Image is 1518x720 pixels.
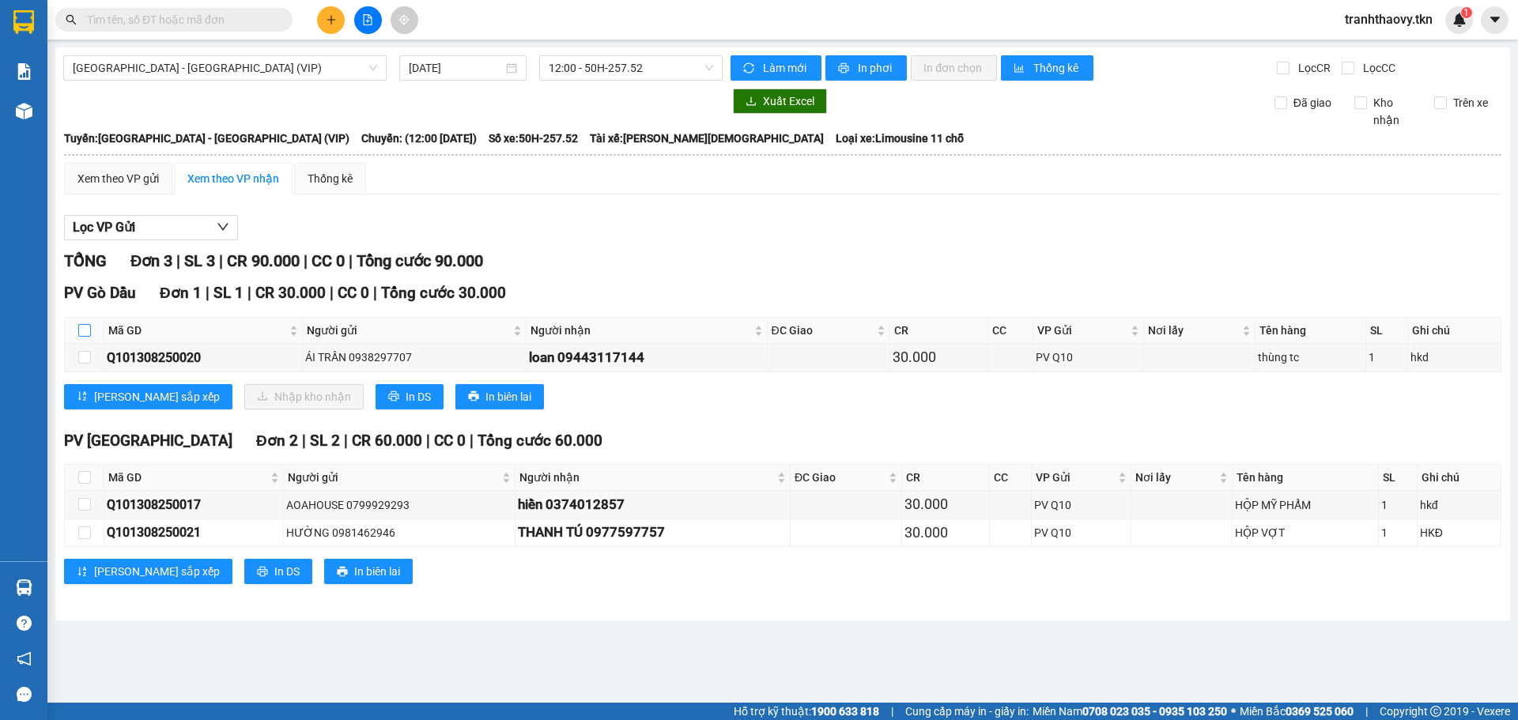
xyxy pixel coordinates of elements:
span: question-circle [17,616,32,631]
th: Tên hàng [1256,318,1365,344]
span: Kho nhận [1367,94,1422,129]
th: CC [990,465,1031,491]
span: CR 90.000 [227,251,300,270]
td: Q101308250020 [104,344,303,371]
b: GỬI : PV Gò Dầu [20,115,177,141]
span: printer [838,62,852,75]
div: 30.000 [904,522,987,544]
span: Mã GD [108,322,286,339]
span: sync [743,62,757,75]
span: | [176,251,180,270]
div: 30.000 [893,346,984,368]
button: bar-chartThống kê [1001,55,1093,81]
span: | [891,703,893,720]
div: thùng tc [1258,349,1362,366]
span: TỔNG [64,251,107,270]
div: Xem theo VP nhận [187,170,279,187]
div: 1 [1381,524,1414,541]
li: [STREET_ADDRESS][PERSON_NAME]. [GEOGRAPHIC_DATA], Tỉnh [GEOGRAPHIC_DATA] [148,39,661,58]
span: Người nhận [519,469,774,486]
span: Tổng cước 90.000 [357,251,483,270]
span: Mã GD [108,469,267,486]
span: Chuyến: (12:00 [DATE]) [361,130,477,147]
span: 12:00 - 50H-257.52 [549,56,713,80]
span: | [206,284,210,302]
span: Trên xe [1447,94,1494,111]
li: Hotline: 1900 8153 [148,58,661,78]
span: | [373,284,377,302]
div: HKĐ [1420,524,1498,541]
img: logo-vxr [13,10,34,34]
span: In biên lai [354,563,400,580]
span: CR 30.000 [255,284,326,302]
span: SL 1 [213,284,244,302]
th: CR [902,465,991,491]
span: Xuất Excel [763,92,814,110]
span: tranhthaovy.tkn [1332,9,1445,29]
img: solution-icon [16,63,32,80]
span: | [302,432,306,450]
span: Nơi lấy [1135,469,1216,486]
span: notification [17,651,32,666]
span: SL 2 [310,432,340,450]
span: Đơn 2 [256,432,298,450]
span: download [746,96,757,108]
div: HỘP VỢT [1235,524,1376,541]
span: | [219,251,223,270]
div: AOAHOUSE 0799929293 [286,496,513,514]
span: Lọc CR [1292,59,1333,77]
span: Đơn 1 [160,284,202,302]
span: Số xe: 50H-257.52 [489,130,578,147]
td: Q101308250017 [104,491,284,518]
div: hkd [1410,349,1498,366]
div: PV Q10 [1034,496,1128,514]
span: | [330,284,334,302]
span: CR 60.000 [352,432,422,450]
td: Q101308250021 [104,519,284,547]
input: Tìm tên, số ĐT hoặc mã đơn [87,11,274,28]
div: PV Q10 [1036,349,1140,366]
sup: 1 [1461,7,1472,18]
div: HƯỜNG 0981462946 [286,524,513,541]
span: CC 0 [434,432,466,450]
button: printerIn biên lai [324,559,413,584]
span: Người gửi [288,469,500,486]
button: sort-ascending[PERSON_NAME] sắp xếp [64,559,232,584]
span: PV [GEOGRAPHIC_DATA] [64,432,232,450]
span: VP Gửi [1037,322,1127,339]
div: ÁI TRẦN 0938297707 [305,349,523,366]
span: CC 0 [338,284,369,302]
button: syncLàm mới [731,55,821,81]
td: PV Q10 [1033,344,1143,371]
div: Q101308250020 [107,348,300,368]
button: sort-ascending[PERSON_NAME] sắp xếp [64,384,232,409]
img: logo.jpg [20,20,99,99]
span: down [217,221,229,233]
strong: 1900 633 818 [811,705,879,718]
button: printerIn biên lai [455,384,544,409]
span: sort-ascending [77,566,88,579]
span: Nơi lấy [1148,322,1239,339]
span: Sài Gòn - Tây Ninh (VIP) [73,56,377,80]
div: Q101308250017 [107,495,281,515]
span: Lọc VP Gửi [73,217,135,237]
button: aim [391,6,418,34]
span: | [426,432,430,450]
th: Tên hàng [1233,465,1380,491]
div: 30.000 [904,493,987,515]
td: PV Q10 [1032,519,1131,547]
button: plus [317,6,345,34]
th: SL [1366,318,1409,344]
span: CC 0 [312,251,345,270]
span: In DS [406,388,431,405]
span: Đã giao [1287,94,1338,111]
span: [PERSON_NAME] sắp xếp [94,563,220,580]
span: Lọc CC [1357,59,1398,77]
b: Tuyến: [GEOGRAPHIC_DATA] - [GEOGRAPHIC_DATA] (VIP) [64,132,349,145]
div: 1 [1369,349,1406,366]
button: file-add [354,6,382,34]
span: Làm mới [763,59,809,77]
span: | [349,251,353,270]
span: ⚪️ [1231,708,1236,714]
span: In biên lai [485,388,531,405]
